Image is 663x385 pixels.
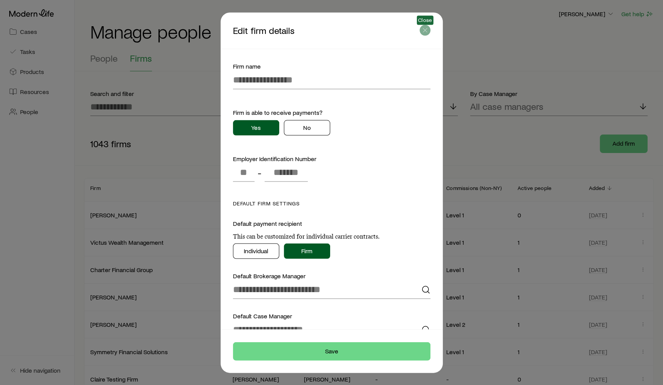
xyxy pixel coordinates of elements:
div: Firm name [233,61,430,71]
div: Default Brokerage Manager [233,271,430,280]
p: Default Firm Settings [233,200,430,206]
div: Employer Identification Number [233,154,430,163]
div: commissionsInfo.commissionsPayableToAgency [233,120,430,135]
span: Close [418,17,432,23]
div: Default payment recipient [233,219,430,240]
p: Edit firm details [233,25,420,36]
button: Firm [284,243,330,259]
button: Save [233,342,430,360]
button: No [284,120,330,135]
button: Yes [233,120,279,135]
div: Firm is able to receive payments? [233,108,430,117]
div: Default Case Manager [233,311,430,320]
span: - [258,167,261,178]
p: This can be customized for individual carrier contracts. [233,232,430,240]
button: Individual [233,243,279,259]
